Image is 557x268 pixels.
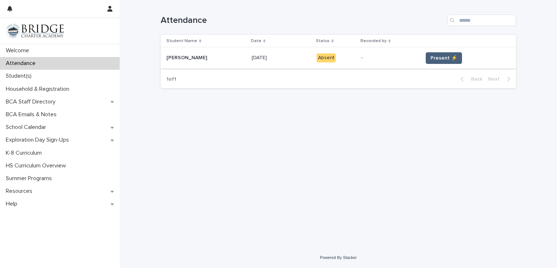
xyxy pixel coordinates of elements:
span: Present ⚡ [430,54,457,62]
p: [PERSON_NAME] [166,53,209,61]
p: K-8 Curriculum [3,150,48,157]
span: Next [488,77,504,82]
p: School Calendar [3,124,52,131]
p: [DATE] [252,53,268,61]
p: Household & Registration [3,86,75,93]
p: 1 of 1 [161,70,182,88]
p: Summer Programs [3,175,58,182]
input: Search [447,15,516,26]
button: Present ⚡ [426,52,462,64]
p: - [361,55,417,61]
p: Attendance [3,60,41,67]
span: Back [467,77,482,82]
tr: [PERSON_NAME][PERSON_NAME] [DATE][DATE] Absent-Present ⚡ [161,48,516,69]
p: Resources [3,188,38,195]
img: V1C1m3IdTEidaUdm9Hs0 [6,24,64,38]
h1: Attendance [161,15,444,26]
button: Next [485,76,516,82]
p: Recorded by [360,37,387,45]
div: Absent [317,53,336,62]
p: Date [251,37,261,45]
a: Powered By Stacker [320,255,356,260]
p: Help [3,200,23,207]
p: HS Curriculum Overview [3,162,72,169]
p: BCA Staff Directory [3,98,61,105]
p: BCA Emails & Notes [3,111,62,118]
p: Student Name [166,37,197,45]
p: Status [316,37,330,45]
p: Student(s) [3,73,37,80]
p: Exploration Day Sign-Ups [3,137,75,143]
p: Welcome [3,47,35,54]
button: Back [455,76,485,82]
